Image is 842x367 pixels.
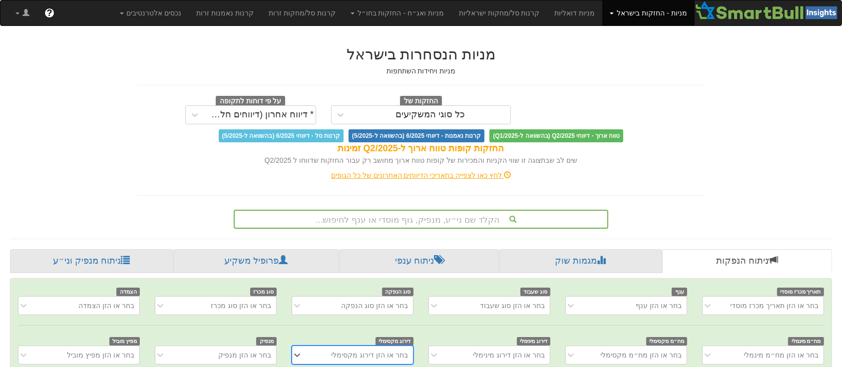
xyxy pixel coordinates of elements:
[109,337,140,346] span: מפיץ מוביל
[136,142,706,155] div: החזקות קופות טווח ארוך ל-Q2/2025 זמינות
[600,350,682,360] div: בחר או הזן מח״מ מקסימלי
[129,170,713,180] div: לחץ כאן לצפייה בתאריכי הדיווחים האחרונים של כל הגופים
[695,0,842,20] img: Smartbull
[636,301,682,311] div: בחר או הזן ענף
[788,337,824,346] span: מח״מ מינמלי
[451,0,547,25] a: קרנות סל/מחקות ישראליות
[218,350,271,360] div: בחר או הזן מנפיק
[235,211,607,228] div: הקלד שם ני״ע, מנפיק, גוף מוסדי או ענף לחיפוש...
[520,288,551,296] span: סוג שעבוד
[744,350,819,360] div: בחר או הזן מח״מ מינמלי
[211,301,272,311] div: בחר או הזן סוג מכרז
[219,129,344,142] span: קרנות סל - דיווחי 6/2025 (בהשוואה ל-5/2025)
[136,67,706,75] h5: מניות ויחידות השתתפות
[376,337,414,346] span: דירוג מקסימלי
[216,96,285,107] span: על פי דוחות לתקופה
[547,0,603,25] a: מניות דואליות
[250,288,277,296] span: סוג מכרז
[400,96,442,107] span: החזקות של
[349,129,484,142] span: קרנות נאמנות - דיווחי 6/2025 (בהשוואה ל-5/2025)
[480,301,545,311] div: בחר או הזן סוג שעבוד
[341,301,408,311] div: בחר או הזן סוג הנפקה
[136,155,706,165] div: שים לב שבתצוגה זו שווי הקניות והמכירות של קופות טווח ארוך מחושב רק עבור החזקות שדווחו ל Q2/2025
[672,288,687,296] span: ענף
[343,0,451,25] a: מניות ואג״ח - החזקות בחו״ל
[331,350,408,360] div: בחר או הזן דירוג מקסימלי
[173,249,340,273] a: פרופיל משקיע
[602,0,694,25] a: מניות - החזקות בישראל
[67,350,135,360] div: בחר או הזן מפיץ מוביל
[10,249,173,273] a: ניתוח מנפיק וני״ע
[37,0,62,25] a: ?
[382,288,414,296] span: סוג הנפקה
[78,301,134,311] div: בחר או הזן הצמדה
[489,129,623,142] span: טווח ארוך - דיווחי Q2/2025 (בהשוואה ל-Q1/2025)
[662,249,832,273] a: ניתוח הנפקות
[206,110,314,120] div: * דיווח אחרון (דיווחים חלקיים)
[499,249,663,273] a: מגמות שוק
[646,337,688,346] span: מח״מ מקסימלי
[112,0,189,25] a: נכסים אלטרנטיבים
[136,46,706,62] h2: מניות הנסחרות בישראל
[189,0,261,25] a: קרנות נאמנות זרות
[339,249,499,273] a: ניתוח ענפי
[396,110,465,120] div: כל סוגי המשקיעים
[731,301,819,311] div: בחר או הזן תאריך מכרז מוסדי
[261,0,343,25] a: קרנות סל/מחקות זרות
[517,337,551,346] span: דירוג מינימלי
[473,350,545,360] div: בחר או הזן דירוג מינימלי
[777,288,824,296] span: תאריך מכרז מוסדי
[256,337,277,346] span: מנפיק
[116,288,140,296] span: הצמדה
[46,8,52,18] span: ?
